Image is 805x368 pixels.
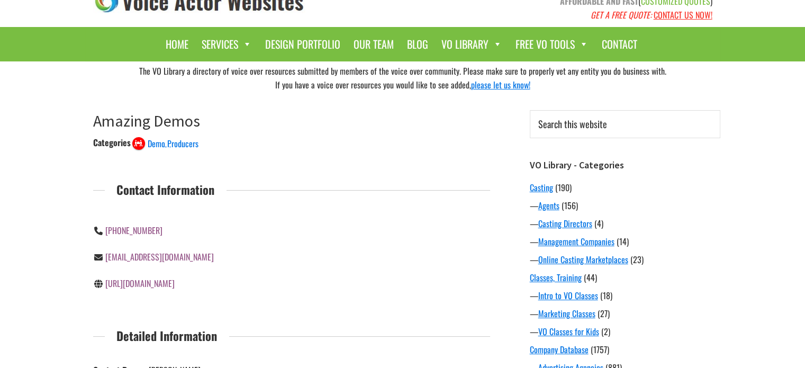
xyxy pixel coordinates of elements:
span: (4) [594,217,603,230]
a: Marketing Classes [538,307,595,320]
a: VO Classes for Kids [538,325,599,338]
span: (14) [617,235,629,248]
a: please let us know! [471,78,530,91]
div: Categories [93,136,131,149]
span: Demo Producers [147,137,198,150]
span: (2) [601,325,610,338]
a: Agents [538,199,559,212]
div: — [530,289,720,302]
span: (23) [630,253,644,266]
div: — [530,253,720,266]
a: Services [196,32,257,56]
a: Casting [530,181,553,194]
a: Classes, Training [530,271,582,284]
a: Free VO Tools [510,32,594,56]
span: (1757) [591,343,609,356]
a: Our Team [348,32,399,56]
div: — [530,325,720,338]
a: [PHONE_NUMBER] [105,224,162,237]
span: (18) [600,289,612,302]
div: — [530,235,720,248]
span: Contact Information [105,180,227,199]
a: Design Portfolio [260,32,346,56]
a: Demo Producers [132,136,198,149]
a: Company Database [530,343,589,356]
span: (44) [584,271,597,284]
h3: VO Library - Categories [530,159,720,171]
a: [EMAIL_ADDRESS][DOMAIN_NAME] [105,250,214,263]
a: [URL][DOMAIN_NAME] [105,277,175,290]
em: GET A FREE QUOTE: [591,8,652,21]
div: — [530,199,720,212]
a: Contact [596,32,643,56]
a: Blog [402,32,433,56]
input: Search this website [530,110,720,138]
a: CONTACT US NOW! [654,8,712,21]
span: (190) [555,181,572,194]
span: (27) [598,307,610,320]
a: Home [160,32,194,56]
a: Intro to VO Classes [538,289,598,302]
a: Management Companies [538,235,614,248]
h1: Amazing Demos [93,111,490,130]
a: Casting Directors [538,217,592,230]
span: Detailed Information [105,326,229,345]
div: — [530,307,720,320]
span: (156) [562,199,578,212]
a: VO Library [436,32,508,56]
a: Online Casting Marketplaces [538,253,628,266]
div: — [530,217,720,230]
div: The VO Library a directory of voice over resources submitted by members of the voice over communi... [85,61,720,94]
